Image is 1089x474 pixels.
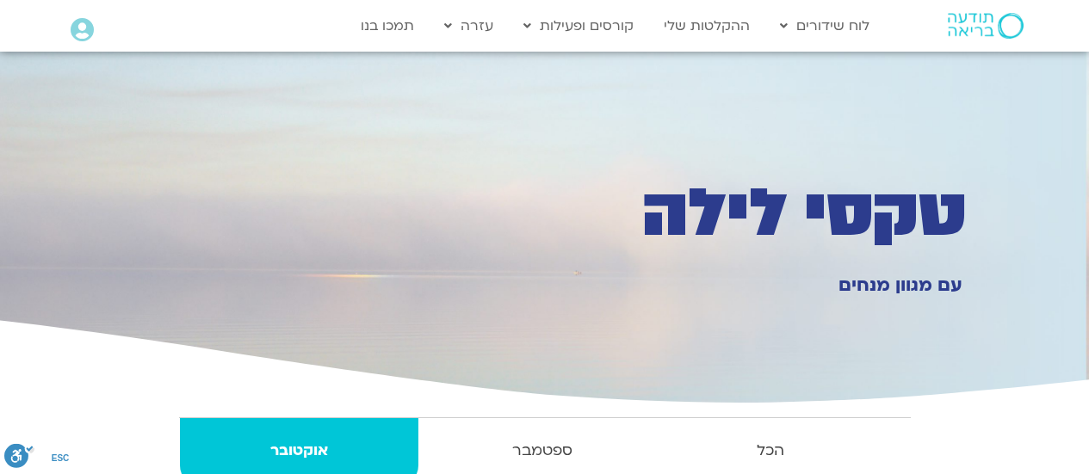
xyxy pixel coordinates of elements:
a: עזרה [436,9,502,42]
strong: אוקטובר [180,438,418,464]
h2: עם מגוון מנחים [681,275,962,296]
h1: טקסי לילה [379,183,967,245]
img: תודעה בריאה [948,13,1024,39]
strong: ספטמבר [422,438,663,464]
strong: הכל [666,438,875,464]
a: ההקלטות שלי [655,9,758,42]
a: תמכו בנו [352,9,423,42]
a: קורסים ופעילות [515,9,642,42]
a: לוח שידורים [771,9,878,42]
